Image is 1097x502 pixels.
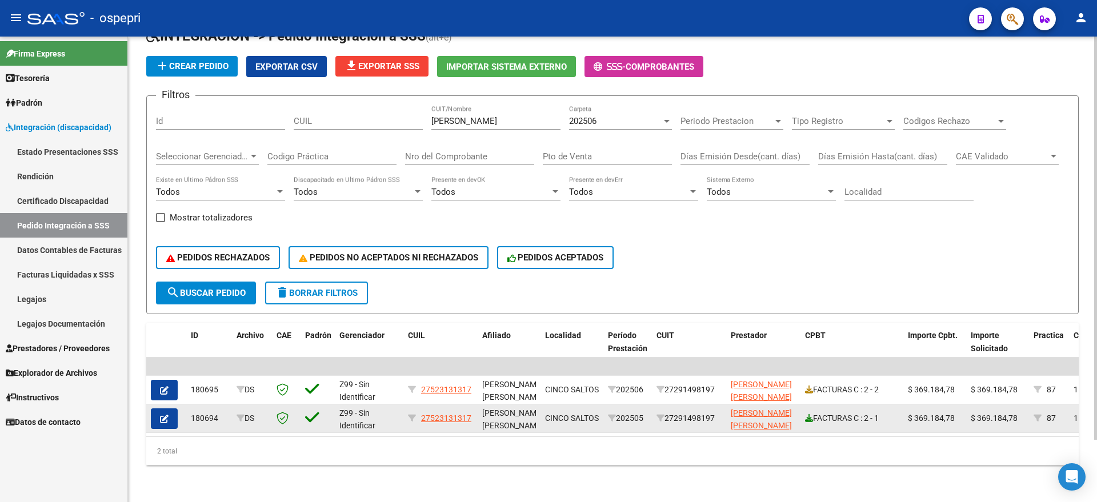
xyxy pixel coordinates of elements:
div: 2 total [146,437,1079,465]
span: - [594,62,626,72]
span: Período Prestación [608,331,647,353]
div: 202505 [608,412,647,425]
span: Todos [431,187,455,197]
mat-icon: menu [9,11,23,25]
button: Exportar SSS [335,56,429,77]
span: Padrón [6,97,42,109]
span: Buscar Pedido [166,288,246,298]
span: 202506 [569,116,596,126]
mat-icon: person [1074,11,1088,25]
datatable-header-cell: CUIL [403,323,478,374]
button: PEDIDOS NO ACEPTADOS NI RECHAZADOS [289,246,489,269]
mat-icon: file_download [345,59,358,73]
span: Prestadores / Proveedores [6,342,110,355]
div: FACTURAS C : 2 - 2 [805,383,899,396]
span: Importe Solicitado [971,331,1008,353]
span: 87 [1047,385,1056,394]
span: Integración (discapacidad) [6,121,111,134]
span: Periodo Prestacion [680,116,773,126]
div: 202506 [608,383,647,396]
span: Borrar Filtros [275,288,358,298]
button: Importar Sistema Externo [437,56,576,77]
span: ID [191,331,198,340]
span: Todos [294,187,318,197]
datatable-header-cell: Gerenciador [335,323,403,374]
span: Tesorería [6,72,50,85]
div: 180695 [191,383,227,396]
datatable-header-cell: Afiliado [478,323,541,374]
span: Afiliado [482,331,511,340]
span: CUIT [656,331,674,340]
span: $ 369.184,78 [908,385,955,394]
datatable-header-cell: ID [186,323,232,374]
span: CINCO SALTOS [545,413,599,423]
span: Archivo [237,331,264,340]
span: PEDIDOS NO ACEPTADOS NI RECHAZADOS [299,252,478,263]
span: 87 [1047,413,1056,423]
span: Codigos Rechazo [903,116,996,126]
div: FACTURAS C : 2 - 1 [805,412,899,425]
div: Open Intercom Messenger [1058,463,1086,491]
span: $ 369.184,78 [908,413,955,423]
button: Exportar CSV [246,56,327,77]
span: [PERSON_NAME] [PERSON_NAME] , - [482,408,543,444]
span: Datos de contacto [6,416,81,428]
span: Todos [156,187,180,197]
span: CAE [277,331,291,340]
span: Explorador de Archivos [6,367,97,379]
span: Prestador [731,331,767,340]
button: Buscar Pedido [156,282,256,304]
button: PEDIDOS RECHAZADOS [156,246,280,269]
button: Crear Pedido [146,56,238,77]
span: Padrón [305,331,331,340]
span: Localidad [545,331,581,340]
mat-icon: add [155,59,169,73]
span: [PERSON_NAME] [PERSON_NAME] [731,408,792,431]
span: PEDIDOS RECHAZADOS [166,252,270,263]
span: 1 [1074,413,1078,423]
span: Seleccionar Gerenciador [156,151,249,162]
button: -Comprobantes [584,56,703,77]
span: Comprobantes [626,62,694,72]
span: CUIL [408,331,425,340]
span: Todos [569,187,593,197]
span: 27523131317 [421,413,471,423]
h3: Filtros [156,87,195,103]
span: [PERSON_NAME] [PERSON_NAME] , - [482,380,543,415]
span: Mostrar totalizadores [170,211,253,224]
span: CAE Validado [956,151,1048,162]
span: Z99 - Sin Identificar [339,408,375,431]
span: 27523131317 [421,385,471,394]
span: - ospepri [90,6,141,31]
span: CINCO SALTOS [545,385,599,394]
div: 27291498197 [656,383,722,396]
mat-icon: search [166,286,180,299]
datatable-header-cell: Período Prestación [603,323,652,374]
span: CPBT [805,331,826,340]
datatable-header-cell: Practica [1029,323,1069,374]
datatable-header-cell: Archivo [232,323,272,374]
span: $ 369.184,78 [971,413,1018,423]
div: DS [237,383,267,396]
span: Exportar CSV [255,62,318,72]
span: (alt+e) [426,32,452,43]
div: DS [237,412,267,425]
span: Gerenciador [339,331,385,340]
span: Tipo Registro [792,116,884,126]
div: 180694 [191,412,227,425]
span: Exportar SSS [345,61,419,71]
span: Crear Pedido [155,61,229,71]
datatable-header-cell: Importe Cpbt. [903,323,966,374]
span: Todos [707,187,731,197]
mat-icon: delete [275,286,289,299]
datatable-header-cell: Localidad [541,323,603,374]
span: Instructivos [6,391,59,404]
datatable-header-cell: CUIT [652,323,726,374]
span: Importe Cpbt. [908,331,958,340]
span: PEDIDOS ACEPTADOS [507,252,604,263]
datatable-header-cell: Importe Solicitado [966,323,1029,374]
datatable-header-cell: CAE [272,323,301,374]
div: 27291498197 [656,412,722,425]
span: $ 369.184,78 [971,385,1018,394]
datatable-header-cell: Prestador [726,323,800,374]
